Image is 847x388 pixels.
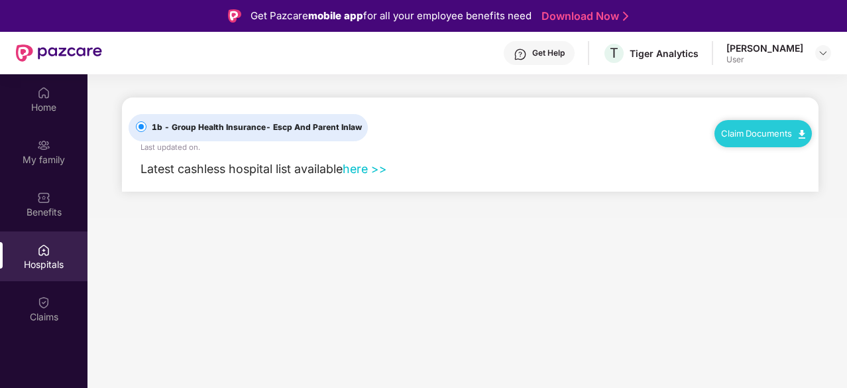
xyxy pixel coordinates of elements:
[343,162,387,176] a: here >>
[251,8,532,24] div: Get Pazcare for all your employee benefits need
[541,9,624,23] a: Download Now
[818,48,828,58] img: svg+xml;base64,PHN2ZyBpZD0iRHJvcGRvd24tMzJ4MzIiIHhtbG5zPSJodHRwOi8vd3d3LnczLm9yZy8yMDAwL3N2ZyIgd2...
[610,45,618,61] span: T
[630,47,699,60] div: Tiger Analytics
[37,191,50,204] img: svg+xml;base64,PHN2ZyBpZD0iQmVuZWZpdHMiIHhtbG5zPSJodHRwOi8vd3d3LnczLm9yZy8yMDAwL3N2ZyIgd2lkdGg9Ij...
[799,130,805,139] img: svg+xml;base64,PHN2ZyB4bWxucz0iaHR0cDovL3d3dy53My5vcmcvMjAwMC9zdmciIHdpZHRoPSIxMC40IiBoZWlnaHQ9Ij...
[37,86,50,99] img: svg+xml;base64,PHN2ZyBpZD0iSG9tZSIgeG1sbnM9Imh0dHA6Ly93d3cudzMub3JnLzIwMDAvc3ZnIiB3aWR0aD0iMjAiIG...
[37,139,50,152] img: svg+xml;base64,PHN2ZyB3aWR0aD0iMjAiIGhlaWdodD0iMjAiIHZpZXdCb3g9IjAgMCAyMCAyMCIgZmlsbD0ibm9uZSIgeG...
[726,54,803,65] div: User
[532,48,565,58] div: Get Help
[726,42,803,54] div: [PERSON_NAME]
[623,9,628,23] img: Stroke
[266,122,362,132] span: - Escp And Parent Inlaw
[514,48,527,61] img: svg+xml;base64,PHN2ZyBpZD0iSGVscC0zMngzMiIgeG1sbnM9Imh0dHA6Ly93d3cudzMub3JnLzIwMDAvc3ZnIiB3aWR0aD...
[37,243,50,257] img: svg+xml;base64,PHN2ZyBpZD0iSG9zcGl0YWxzIiB4bWxucz0iaHR0cDovL3d3dy53My5vcmcvMjAwMC9zdmciIHdpZHRoPS...
[721,128,805,139] a: Claim Documents
[16,44,102,62] img: New Pazcare Logo
[146,121,367,134] span: 1b - Group Health Insurance
[228,9,241,23] img: Logo
[141,141,200,153] div: Last updated on .
[308,9,363,22] strong: mobile app
[141,162,343,176] span: Latest cashless hospital list available
[37,296,50,309] img: svg+xml;base64,PHN2ZyBpZD0iQ2xhaW0iIHhtbG5zPSJodHRwOi8vd3d3LnczLm9yZy8yMDAwL3N2ZyIgd2lkdGg9IjIwIi...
